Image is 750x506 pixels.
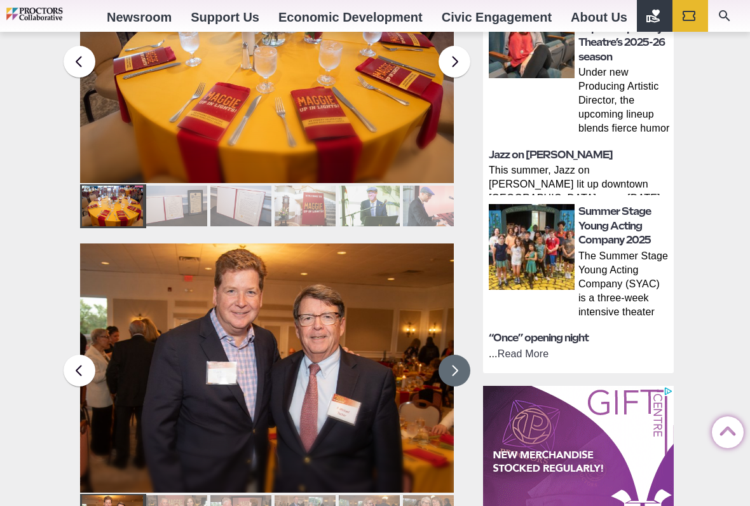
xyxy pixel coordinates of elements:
[439,46,470,78] button: Next slide
[489,332,589,344] a: “Once” opening night
[578,205,651,246] a: Summer Stage Young Acting Company 2025
[489,204,575,290] img: thumbnail: Summer Stage Young Acting Company 2025
[578,249,670,322] p: The Summer Stage Young Acting Company (SYAC) is a three‑week intensive theater program held at [G...
[489,163,670,195] p: This summer, Jazz on [PERSON_NAME] lit up downtown [GEOGRAPHIC_DATA] every [DATE] with live, lunc...
[578,65,670,138] p: Under new Producing Artistic Director, the upcoming lineup blends fierce humor and dazzling theat...
[489,149,613,161] a: Jazz on [PERSON_NAME]
[439,355,470,386] button: Next slide
[489,347,670,361] p: ...
[64,46,95,78] button: Previous slide
[712,417,737,442] a: Back to Top
[498,348,549,359] a: Read More
[6,8,97,20] img: Proctors logo
[64,355,95,386] button: Previous slide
